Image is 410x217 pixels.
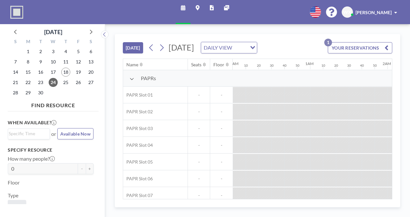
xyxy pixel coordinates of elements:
[188,176,210,182] span: -
[36,78,45,87] span: Tuesday, September 23, 2025
[11,88,20,97] span: Sunday, September 28, 2025
[356,10,392,15] span: [PERSON_NAME]
[8,156,55,162] label: How many people?
[24,57,33,66] span: Monday, September 8, 2025
[257,63,261,68] div: 20
[360,63,364,68] div: 40
[11,57,20,66] span: Sunday, September 7, 2025
[347,63,351,68] div: 30
[328,42,392,53] button: YOUR RESERVATIONS1
[123,126,153,131] span: PAPR Slot 03
[188,142,210,148] span: -
[201,42,257,53] div: Search for option
[383,61,391,66] div: 2AM
[8,99,99,108] h4: FIND RESOURCE
[210,176,233,182] span: -
[22,38,34,46] div: M
[244,63,248,68] div: 10
[86,78,95,87] span: Saturday, September 27, 2025
[11,68,20,77] span: Sunday, September 14, 2025
[61,78,70,87] span: Thursday, September 25, 2025
[49,57,58,66] span: Wednesday, September 10, 2025
[343,9,351,15] span: WX
[126,62,138,68] div: Name
[373,63,377,68] div: 50
[24,68,33,77] span: Monday, September 15, 2025
[36,47,45,56] span: Tuesday, September 2, 2025
[47,38,60,46] div: W
[296,63,299,68] div: 50
[60,131,91,137] span: Available Now
[228,61,239,66] div: 12AM
[36,88,45,97] span: Tuesday, September 30, 2025
[123,92,153,98] span: PAPR Slot 01
[72,38,84,46] div: F
[123,42,143,53] button: [DATE]
[213,62,224,68] div: Floor
[188,159,210,165] span: -
[10,203,24,209] span: Room
[123,176,153,182] span: PAPR Slot 06
[61,47,70,56] span: Thursday, September 4, 2025
[10,6,23,19] img: organization-logo
[210,92,233,98] span: -
[74,57,83,66] span: Friday, September 12, 2025
[74,47,83,56] span: Friday, September 5, 2025
[210,109,233,115] span: -
[49,68,58,77] span: Wednesday, September 17, 2025
[24,47,33,56] span: Monday, September 1, 2025
[51,131,56,137] span: or
[321,63,325,68] div: 10
[9,130,46,137] input: Search for option
[188,109,210,115] span: -
[8,179,20,186] label: Floor
[270,63,274,68] div: 30
[191,62,201,68] div: Seats
[86,57,95,66] span: Saturday, September 13, 2025
[86,47,95,56] span: Saturday, September 6, 2025
[123,142,153,148] span: PAPR Slot 04
[86,163,93,174] button: +
[210,126,233,131] span: -
[123,193,153,198] span: PAPR Slot 07
[141,75,156,81] span: PAPRs
[34,38,47,46] div: T
[188,193,210,198] span: -
[202,43,233,52] span: DAILY VIEW
[305,61,314,66] div: 1AM
[334,63,338,68] div: 20
[24,78,33,87] span: Monday, September 22, 2025
[210,142,233,148] span: -
[8,147,93,153] h3: Specify resource
[74,68,83,77] span: Friday, September 19, 2025
[49,78,58,87] span: Wednesday, September 24, 2025
[210,159,233,165] span: -
[59,38,72,46] div: T
[78,163,86,174] button: -
[84,38,97,46] div: S
[36,68,45,77] span: Tuesday, September 16, 2025
[61,68,70,77] span: Thursday, September 18, 2025
[11,78,20,87] span: Sunday, September 21, 2025
[57,128,93,139] button: Available Now
[86,68,95,77] span: Saturday, September 20, 2025
[61,57,70,66] span: Thursday, September 11, 2025
[8,192,18,199] label: Type
[44,27,62,36] div: [DATE]
[188,92,210,98] span: -
[283,63,287,68] div: 40
[169,42,194,52] span: [DATE]
[234,43,246,52] input: Search for option
[9,38,22,46] div: S
[188,126,210,131] span: -
[324,39,332,46] p: 1
[123,109,153,115] span: PAPR Slot 02
[74,78,83,87] span: Friday, September 26, 2025
[24,88,33,97] span: Monday, September 29, 2025
[49,47,58,56] span: Wednesday, September 3, 2025
[36,57,45,66] span: Tuesday, September 9, 2025
[210,193,233,198] span: -
[8,129,50,138] div: Search for option
[123,159,153,165] span: PAPR Slot 05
